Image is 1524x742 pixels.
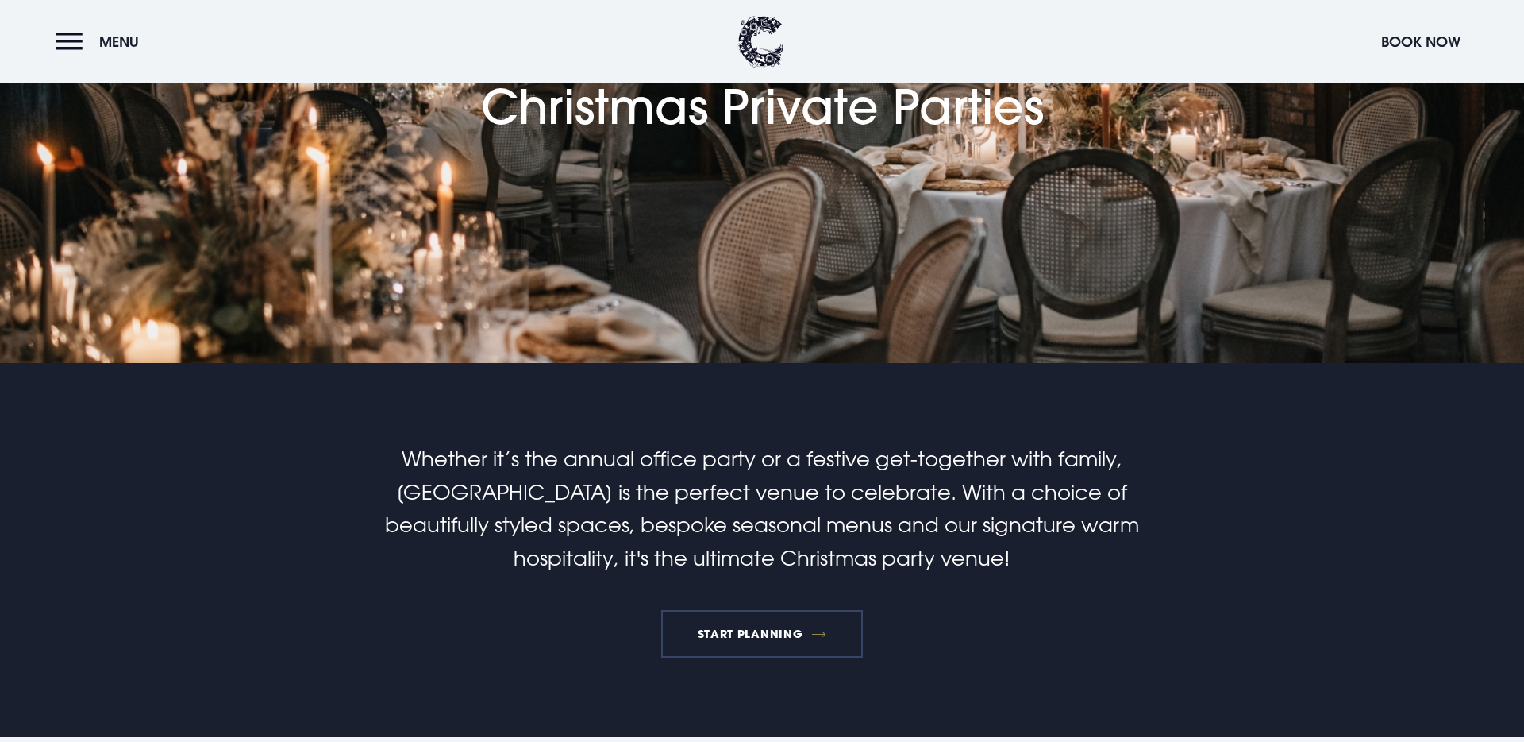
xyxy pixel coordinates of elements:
p: Whether it’s the annual office party or a festive get-together with family, [GEOGRAPHIC_DATA] is ... [384,442,1140,574]
span: Menu [99,33,139,51]
a: START PLANNING [661,610,863,658]
button: Book Now [1373,25,1468,59]
img: Clandeboye Lodge [737,16,784,68]
button: Menu [56,25,147,59]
